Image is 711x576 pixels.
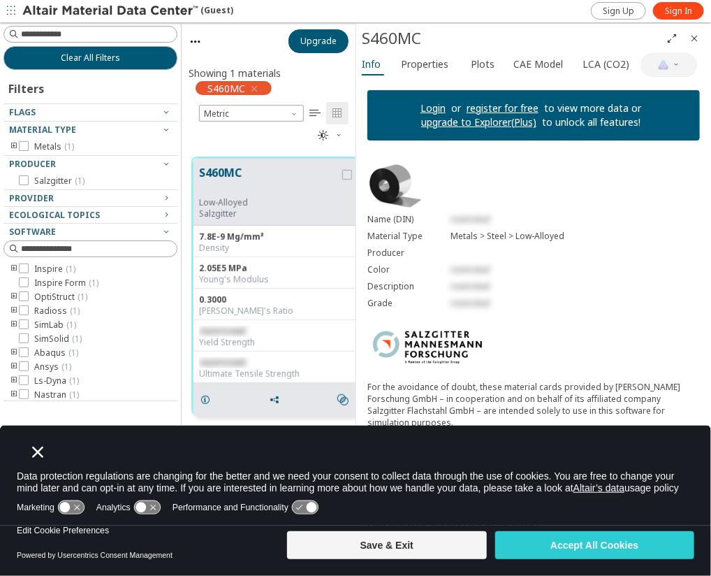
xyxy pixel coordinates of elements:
[199,105,304,122] div: Unit System
[653,2,704,20] a: Sign In
[665,6,692,17] span: Sign In
[3,190,177,207] button: Provider
[3,122,177,138] button: Material Type
[182,147,355,535] div: grid
[22,4,233,18] div: (Guest)
[683,27,705,50] button: Close
[9,361,19,373] i: toogle group
[199,231,355,243] div: 7.8E-9 Mg/mm³
[34,361,71,373] span: Ansys
[641,53,697,77] button: AI Copilot
[34,347,78,359] span: Abaqus
[367,163,423,209] img: Material Type Image
[450,231,700,242] div: Metals > Steel > Low-Alloyed
[34,333,82,345] span: SimSolid
[450,264,490,275] span: restricted
[9,264,19,275] i: toogle group
[199,294,355,305] div: 0.3000
[199,368,355,380] div: Ultimate Tensile Strength
[68,347,78,359] span: ( 1 )
[34,141,74,152] span: Metals
[9,375,19,387] i: toogle group
[69,389,79,401] span: ( 1 )
[9,209,100,221] span: Ecological Topics
[367,214,450,225] div: Name (DIN)
[3,70,51,103] div: Filters
[189,66,281,80] div: Showing 1 materials
[9,291,19,303] i: toogle group
[9,389,19,401] i: toogle group
[61,52,120,64] span: Clear All Filters
[207,82,245,94] span: S460MC
[661,27,683,50] button: Full Screen
[582,53,629,75] span: LCA (CO2)
[34,389,79,401] span: Nastran
[3,207,177,224] button: Ecological Topics
[78,291,87,303] span: ( 1 )
[367,381,700,512] p: For the avoidance of doubt, these material cards provided by [PERSON_NAME] Forschung GmbH – in co...
[450,213,490,225] span: restricted
[199,337,355,348] div: Yield Strength
[22,4,200,18] img: Altair Material Data Center
[312,124,349,147] button: Theme
[3,156,177,173] button: Producer
[199,263,355,274] div: 2.05E5 MPa
[337,394,349,405] i: 
[300,36,337,47] span: Upgrade
[471,53,494,75] span: Plots
[658,59,669,71] img: AI Copilot
[367,231,450,242] div: Material Type
[318,130,329,141] i: 
[467,101,538,115] a: register for free
[193,386,223,414] button: Details
[304,102,326,124] button: Table View
[362,53,381,75] span: Info
[367,247,450,259] div: Producer
[64,141,74,152] span: ( 1 )
[75,175,85,187] span: ( 1 )
[66,319,76,331] span: ( 1 )
[538,101,647,115] p: to view more data or
[61,361,71,373] span: ( 1 )
[367,323,490,370] img: Logo - Provider
[9,141,19,152] i: toogle group
[34,175,85,187] span: Salzgitter
[9,305,19,317] i: toogle group
[199,105,304,122] span: Metric
[3,104,177,121] button: Flags
[401,53,448,75] span: Properties
[513,53,563,75] span: CAE Model
[199,325,245,337] span: restricted
[9,192,54,204] span: Provider
[72,333,82,345] span: ( 1 )
[367,281,450,292] div: Description
[9,319,19,331] i: toogle group
[536,115,646,129] p: to unlock all features!
[421,115,536,129] a: upgrade to Explorer(Plus)
[446,101,467,115] p: or
[3,46,177,70] button: Clear All Filters
[199,274,355,285] div: Young's Modulus
[34,319,76,331] span: SimLab
[89,277,98,289] span: ( 1 )
[9,158,56,170] span: Producer
[34,264,75,275] span: Inspire
[9,347,19,359] i: toogle group
[9,124,76,136] span: Material Type
[66,263,75,275] span: ( 1 )
[362,27,661,50] div: S460MC
[3,224,177,240] button: Software
[450,297,490,309] span: restricted
[332,108,343,119] i: 
[199,208,339,219] p: Salzgitter
[591,2,646,20] a: Sign Up
[34,305,80,317] span: Radioss
[34,291,87,303] span: OptiStruct
[199,243,355,254] div: Density
[34,375,79,387] span: Ls-Dyna
[34,278,98,289] span: Inspire Form
[367,298,450,309] div: Grade
[309,108,321,119] i: 
[70,305,80,317] span: ( 1 )
[603,6,634,17] span: Sign Up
